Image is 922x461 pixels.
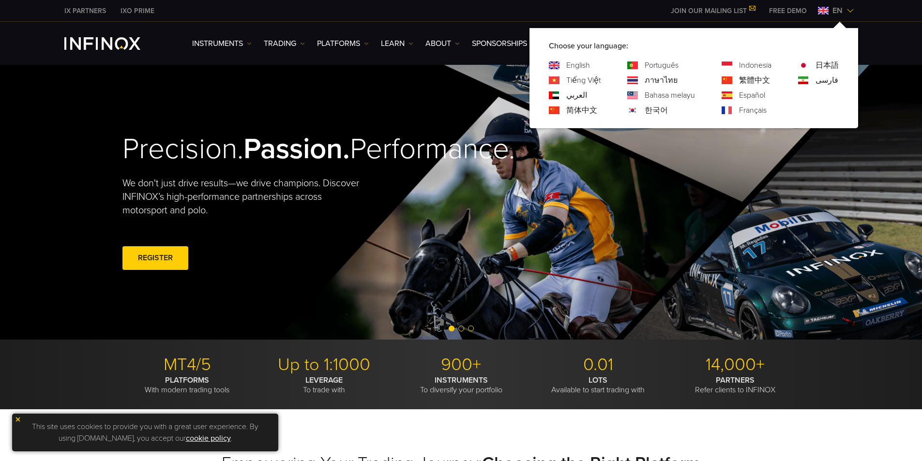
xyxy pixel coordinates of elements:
[670,354,800,375] p: 14,000+
[122,177,366,217] p: We don't just drive results—we drive champions. Discover INFINOX’s high-performance partnerships ...
[468,326,474,331] span: Go to slide 3
[165,375,209,385] strong: PLATFORMS
[533,375,663,395] p: Available to start trading with
[122,132,427,167] h2: Precision. Performance.
[816,74,838,86] a: Language
[533,354,663,375] p: 0.01
[425,38,460,49] a: ABOUT
[122,246,188,270] a: REGISTER
[645,74,678,86] a: Language
[64,37,163,50] a: INFINOX Logo
[305,375,343,385] strong: LEVERAGE
[739,59,771,71] a: Language
[566,104,597,116] a: Language
[472,38,527,49] a: SPONSORSHIPS
[458,326,464,331] span: Go to slide 2
[243,132,350,166] strong: Passion.
[589,375,607,385] strong: LOTS
[739,89,765,101] a: Language
[762,6,814,16] a: INFINOX MENU
[259,354,389,375] p: Up to 1:1000
[829,5,846,16] span: en
[645,89,695,101] a: Language
[739,104,767,116] a: Language
[264,38,305,49] a: TRADING
[122,375,252,395] p: With modern trading tools
[645,59,679,71] a: Language
[396,354,526,375] p: 900+
[15,416,21,423] img: yellow close icon
[17,418,273,446] p: This site uses cookies to provide you with a great user experience. By using [DOMAIN_NAME], you a...
[57,6,113,16] a: INFINOX
[566,59,590,71] a: Language
[566,89,587,101] a: Language
[113,6,162,16] a: INFINOX
[566,74,601,86] a: Language
[435,375,488,385] strong: INSTRUMENTS
[645,104,668,116] a: Language
[664,7,762,15] a: JOIN OUR MAILING LIST
[396,375,526,395] p: To diversify your portfolio
[122,354,252,375] p: MT4/5
[549,40,839,52] p: Choose your language:
[259,375,389,395] p: To trade with
[317,38,369,49] a: PLATFORMS
[716,375,755,385] strong: PARTNERS
[449,326,454,331] span: Go to slide 1
[816,59,839,71] a: Language
[670,375,800,395] p: Refer clients to INFINOX
[186,433,231,443] a: cookie policy
[381,38,413,49] a: Learn
[192,38,252,49] a: Instruments
[739,74,770,86] a: Language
